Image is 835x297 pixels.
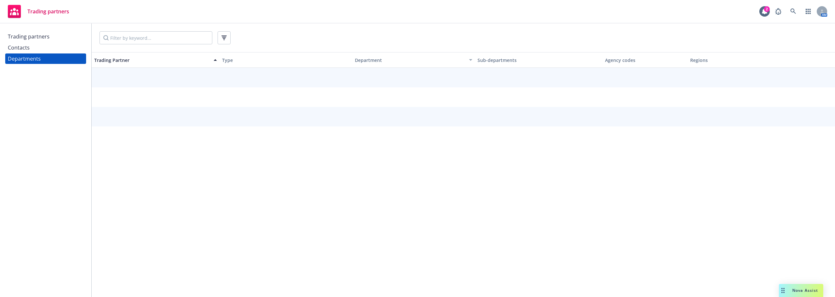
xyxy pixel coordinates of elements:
a: Report a Bug [772,5,785,18]
div: Contacts [8,42,30,53]
input: Filter by keyword... [99,31,212,44]
div: Trading partners [8,31,50,42]
button: Sub-departments [475,52,603,68]
div: Regions [690,57,813,64]
div: Department [350,57,465,64]
button: Agency codes [602,52,688,68]
a: Trading partners [5,2,72,21]
div: Sub-departments [478,57,600,64]
a: Trading partners [5,31,86,42]
span: Nova Assist [792,288,818,293]
button: Trading Partner [92,52,220,68]
div: Drag to move [779,284,787,297]
a: Departments [5,53,86,64]
div: Departments [8,53,41,64]
a: Search [787,5,800,18]
div: Type [222,57,345,64]
button: Type [220,52,347,68]
button: Nova Assist [779,284,823,297]
a: Contacts [5,42,86,53]
button: Department [347,52,475,68]
a: Switch app [802,5,815,18]
div: 2 [764,6,770,12]
button: Regions [688,52,815,68]
span: Trading partners [27,9,69,14]
div: Trading Partner [94,57,210,64]
div: Agency codes [605,57,685,64]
